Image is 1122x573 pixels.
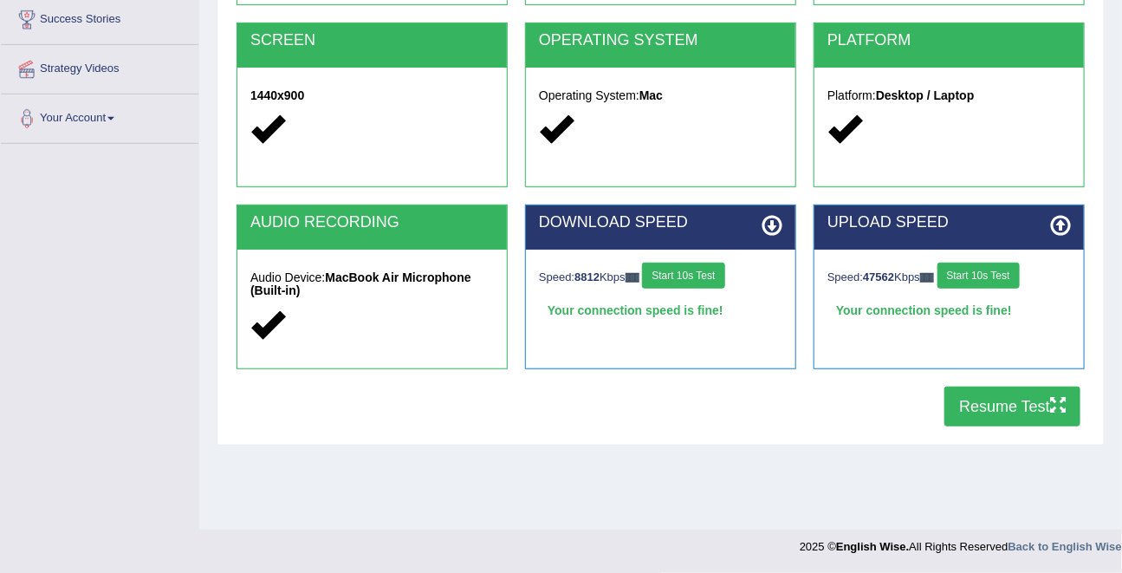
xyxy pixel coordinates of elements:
[574,270,600,283] strong: 8812
[250,88,304,102] strong: 1440x900
[827,32,1071,49] h2: PLATFORM
[1,94,198,138] a: Your Account
[800,530,1122,555] div: 2025 © All Rights Reserved
[250,270,471,297] strong: MacBook Air Microphone (Built-in)
[863,270,894,283] strong: 47562
[642,263,724,289] button: Start 10s Test
[937,263,1020,289] button: Start 10s Test
[539,32,782,49] h2: OPERATING SYSTEM
[944,387,1080,426] button: Resume Test
[250,32,494,49] h2: SCREEN
[1009,540,1122,553] a: Back to English Wise
[639,88,663,102] strong: Mac
[626,273,639,283] img: ajax-loader-fb-connection.gif
[920,273,934,283] img: ajax-loader-fb-connection.gif
[539,214,782,231] h2: DOWNLOAD SPEED
[250,271,494,298] h5: Audio Device:
[827,214,1071,231] h2: UPLOAD SPEED
[539,89,782,102] h5: Operating System:
[539,297,782,323] div: Your connection speed is fine!
[250,214,494,231] h2: AUDIO RECORDING
[876,88,975,102] strong: Desktop / Laptop
[836,540,909,553] strong: English Wise.
[827,297,1071,323] div: Your connection speed is fine!
[827,89,1071,102] h5: Platform:
[827,263,1071,293] div: Speed: Kbps
[539,263,782,293] div: Speed: Kbps
[1,45,198,88] a: Strategy Videos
